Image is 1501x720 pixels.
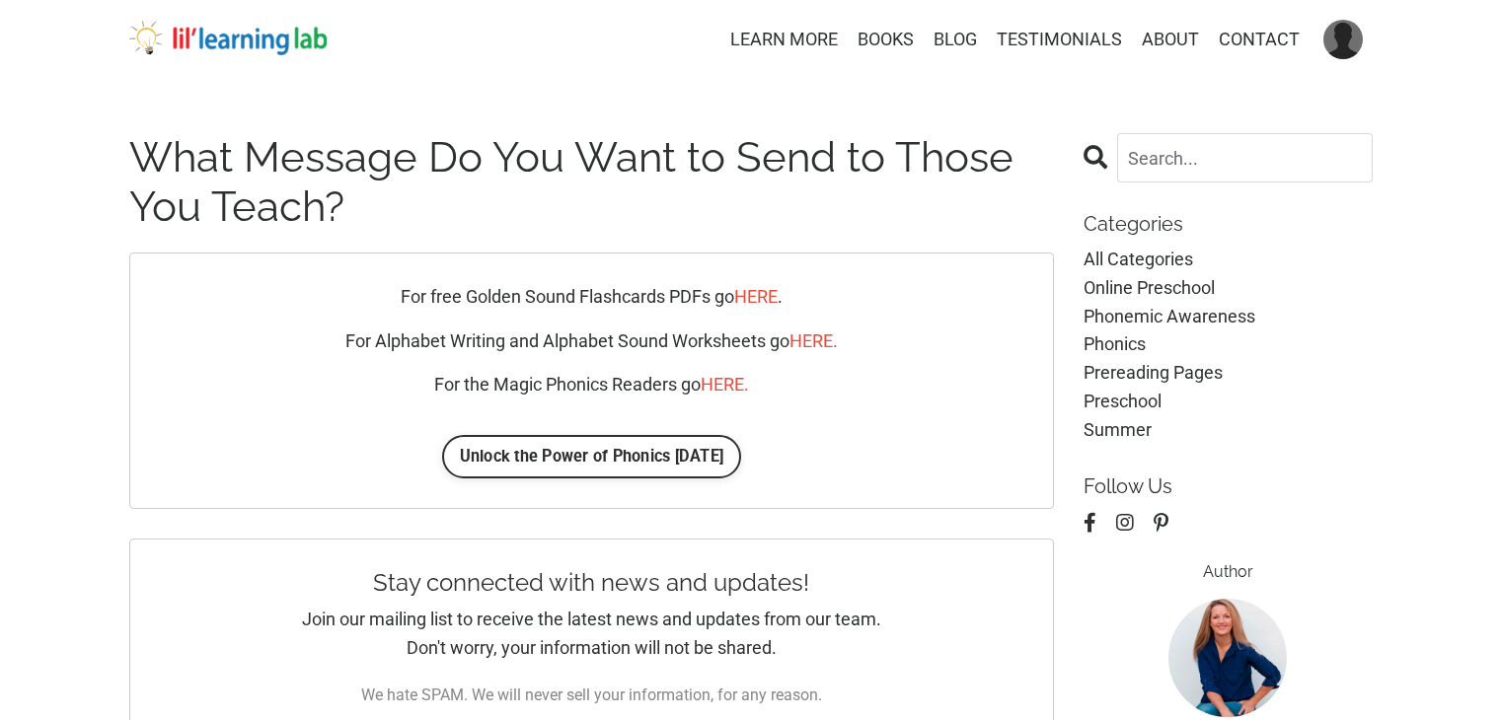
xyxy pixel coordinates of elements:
[1323,20,1363,59] img: User Avatar
[189,327,995,356] p: For Alphabet Writing and Alphabet Sound Worksheets go
[189,606,995,663] p: Join our mailing list to receive the latest news and updates from our team. Don't worry, your inf...
[730,26,838,54] a: LEARN MORE
[1084,474,1373,498] p: Follow Us
[934,26,977,54] a: BLOG
[1084,359,1373,388] a: prereading pages
[1084,330,1373,359] a: phonics
[189,283,995,312] p: For free Golden Sound Flashcards PDFs go
[1084,388,1373,416] a: preschool
[442,435,742,478] a: Unlock the Power of Phonics [DATE]
[734,286,783,307] a: HERE.
[997,26,1122,54] a: TESTIMONIALS
[1084,274,1373,303] a: online preschool
[734,286,778,307] span: HERE
[1219,26,1300,54] a: CONTACT
[858,26,914,54] a: BOOKS
[189,683,995,708] p: We hate SPAM. We will never sell your information, for any reason.
[1084,416,1373,445] a: summer
[189,371,995,399] p: For the Magic Phonics Readers go
[1084,212,1373,236] p: Categories
[129,21,327,56] img: lil' learning lab
[1084,303,1373,331] a: phonemic awareness
[1117,133,1373,182] input: Search...
[789,330,838,351] a: HERE.
[701,374,749,395] a: HERE.
[189,569,995,598] h4: Stay connected with news and updates!
[129,133,1055,233] h1: What Message Do You Want to Send to Those You Teach?
[1142,26,1199,54] a: ABOUT
[1084,562,1373,581] h6: Author
[1084,246,1373,274] a: All Categories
